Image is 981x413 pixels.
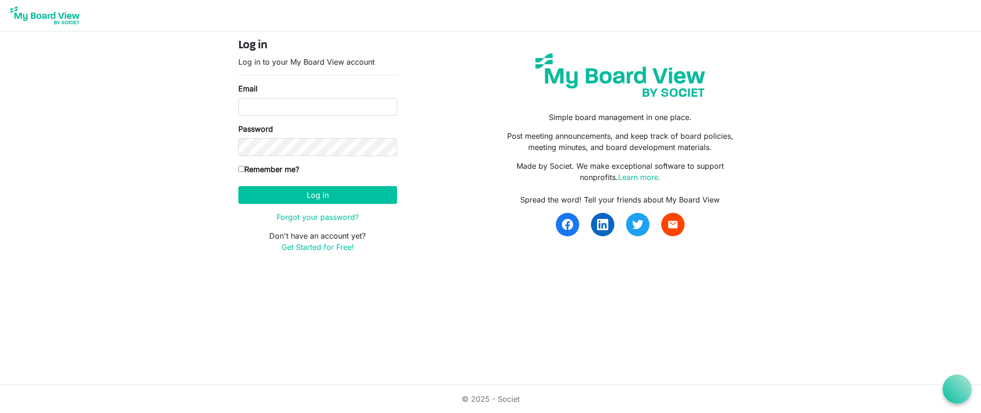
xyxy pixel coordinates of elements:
[281,242,354,252] a: Get Started for Free!
[277,212,359,222] a: Forgot your password?
[661,213,685,236] a: email
[632,219,643,230] img: twitter.svg
[562,219,573,230] img: facebook.svg
[238,166,244,172] input: Remember me?
[497,130,743,153] p: Post meeting announcements, and keep track of board policies, meeting minutes, and board developm...
[238,123,273,135] label: Password
[618,173,661,182] a: Learn more.
[238,39,397,53] h4: Log in
[238,186,397,204] button: Log in
[7,4,82,27] img: My Board View Logo
[238,164,299,175] label: Remember me?
[238,56,397,68] p: Log in to your My Board View account
[497,194,743,205] div: Spread the word! Tell your friends about My Board View
[597,219,608,230] img: linkedin.svg
[238,230,397,253] p: Don't have an account yet?
[667,219,679,230] span: email
[528,46,712,104] img: my-board-view-societ.svg
[462,394,520,404] a: © 2025 - Societ
[497,160,743,183] p: Made by Societ. We make exceptional software to support nonprofits.
[497,112,743,123] p: Simple board management in one place.
[238,83,258,94] label: Email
